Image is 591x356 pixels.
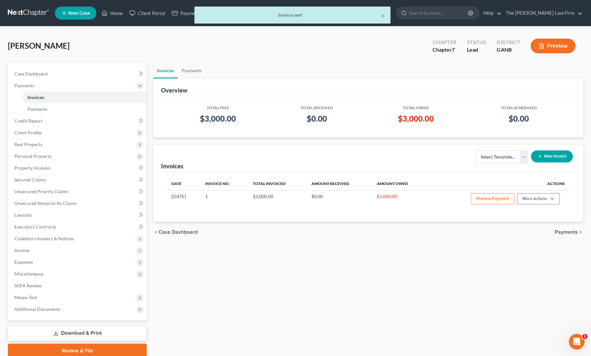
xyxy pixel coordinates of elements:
span: Payments [27,106,47,112]
button: × [381,12,385,20]
td: $3,000.00 [247,190,306,209]
h3: $0.00 [274,113,359,124]
a: Secured Claims [9,174,147,186]
span: Additional Documents [14,306,60,312]
span: SOFA Review [14,283,41,288]
div: Lead [467,46,486,54]
td: $0.00 [306,190,372,209]
a: Invoices [22,92,147,103]
span: Secured Claims [14,177,46,182]
span: 1 [582,334,587,339]
span: Unsecured Nonpriority Claims [14,200,77,206]
span: Real Property [14,142,42,147]
div: Invoice sent [200,12,385,18]
a: Executory Contracts [9,221,147,233]
a: Payments [178,63,205,78]
a: Download & Print [8,326,147,341]
span: Credit Report [14,118,42,124]
th: Total Owed [364,101,467,111]
span: Property Analysis [14,165,51,171]
span: 7 [452,46,455,53]
th: Date [166,177,200,190]
span: Client Profile [14,130,41,135]
th: Total Fees [166,101,269,111]
th: Actions [428,177,570,190]
a: Payments [22,103,147,115]
a: Unsecured Priority Claims [9,186,147,197]
span: Payments [555,229,578,235]
button: Process Payment [471,193,514,204]
a: Property Analysis [9,162,147,174]
span: Executory Contracts [14,224,56,229]
span: Codebtors Insiders & Notices [14,236,74,241]
span: [PERSON_NAME] [8,41,70,50]
span: Invoices [27,94,44,100]
div: Chapter [433,39,456,46]
a: Credit Report [9,115,147,127]
a: Lawsuits [9,209,147,221]
td: [DATE] [166,190,200,209]
button: New Invoice [531,150,573,162]
span: Expenses [14,259,33,265]
td: 1 [200,190,247,209]
div: Overview [161,86,188,94]
span: Unsecured Priority Claims [14,189,68,194]
div: GANB [497,46,520,54]
span: Income [14,247,29,253]
span: Miscellaneous [14,271,43,277]
button: chevron_left Case Dashboard [153,229,198,235]
i: chevron_right [578,229,583,235]
a: SOFA Review [9,280,147,292]
th: Total Scheduled [467,101,570,111]
h3: $3,000.00 [369,113,462,124]
th: Amount Received [306,177,372,190]
a: Case Dashboard [9,68,147,80]
div: Invoices [161,162,183,170]
th: Total Received [269,101,364,111]
button: Payments chevron_right [555,229,583,235]
td: $3,000.00 [371,190,428,209]
button: Preview [531,39,575,53]
span: Personal Property [14,153,52,159]
a: Unsecured Nonpriority Claims [9,197,147,209]
span: Means Test [14,295,37,300]
th: Amount Owed [371,177,428,190]
h3: $3,000.00 [172,113,264,124]
th: Total Invoiced [247,177,306,190]
th: Invoice No. [200,177,247,190]
iframe: Intercom live chat [569,334,584,349]
i: chevron_left [153,229,158,235]
span: Case Dashboard [158,229,198,235]
button: More Actions [517,193,560,204]
span: Lawsuits [14,212,32,218]
span: Case Dashboard [14,71,48,76]
a: Invoices [153,63,178,78]
div: Chapter [433,46,456,54]
h3: $0.00 [472,113,565,124]
div: District [497,39,520,46]
span: Payments [14,83,34,88]
div: Status [467,39,486,46]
